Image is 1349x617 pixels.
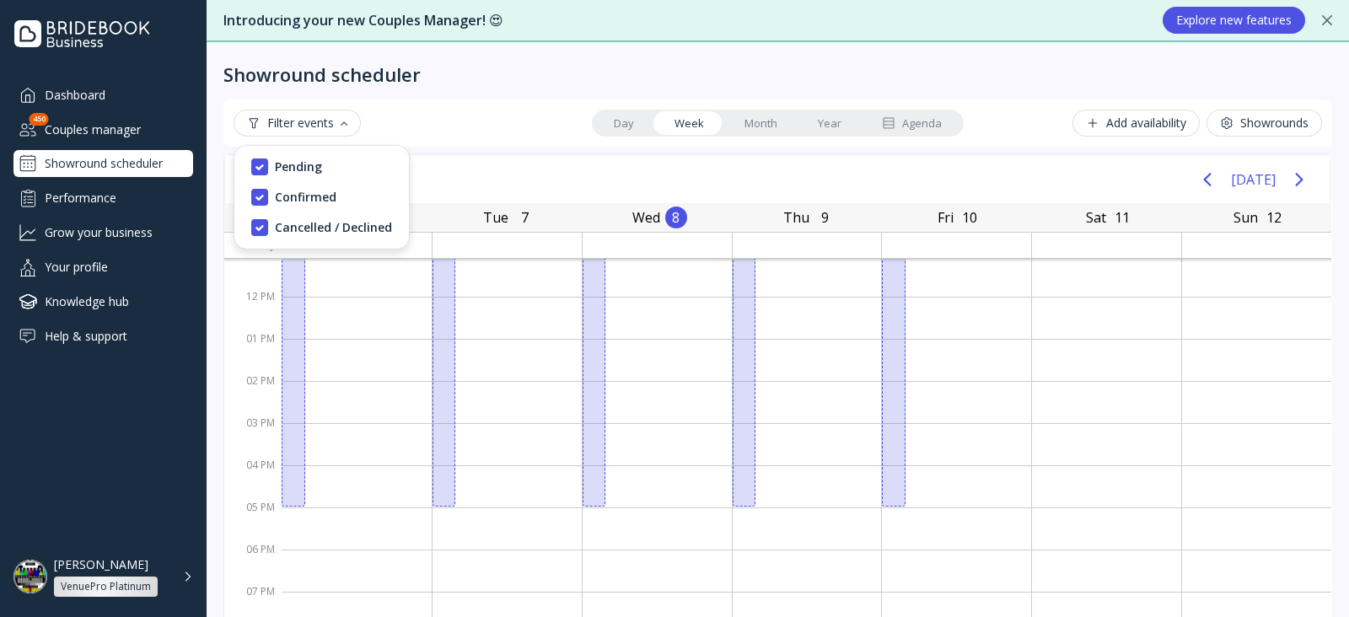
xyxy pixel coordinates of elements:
a: Year [798,111,862,135]
button: Add availability [1072,110,1200,137]
div: All-day [224,233,282,257]
div: 8 [665,207,687,228]
div: 02 PM [224,371,282,413]
div: 7 [513,207,535,228]
div: Sat [1081,206,1111,229]
button: [DATE] [1231,164,1276,195]
div: Fri [932,206,959,229]
div: 06 PM [224,539,282,582]
div: Explore new features [1176,13,1292,27]
div: Showrounds [1220,116,1309,130]
div: Availability (test title 12), 09:00 AM - 05:00 PM [733,170,875,507]
a: Dashboard [13,81,193,109]
div: 10 [959,207,981,228]
div: 450 [30,113,49,126]
div: Introducing your new Couples Manager! 😍 [223,11,1146,30]
div: Availability (test title 12), 09:00 AM - 05:00 PM [433,170,575,507]
div: 11 AM [224,244,282,287]
div: Availability (test title 12), 09:00 AM - 05:00 PM [282,170,425,507]
iframe: Chat Widget [1265,536,1349,617]
div: Add availability [1086,116,1186,130]
a: Your profile [13,253,193,281]
div: 12 [1263,207,1285,228]
div: Agenda [882,115,942,131]
div: Wed [627,206,665,229]
div: Couples manager [13,115,193,143]
div: Availability (test title 12), 09:00 AM - 05:00 PM [882,170,1024,507]
button: Showrounds [1207,110,1322,137]
div: 05 PM [224,497,282,539]
div: VenuePro Platinum [61,580,151,593]
div: 04 PM [224,455,282,497]
div: [PERSON_NAME] [54,557,148,572]
button: Previous page [1190,163,1224,196]
a: Performance [13,184,193,212]
div: Confirmed [275,190,336,205]
div: Thu [778,206,814,229]
button: Next page [1282,163,1316,196]
div: Filter events [247,116,347,130]
img: dpr=2,fit=cover,g=face,w=48,h=48 [13,560,47,593]
div: 01 PM [224,329,282,371]
div: 9 [814,207,836,228]
a: Week [654,111,724,135]
button: Explore new features [1163,7,1305,34]
a: Day [594,111,654,135]
div: Availability (test title 12), 09:00 AM - 05:00 PM [583,170,725,507]
div: 12 PM [224,287,282,329]
a: Help & support [13,322,193,350]
a: Knowledge hub [13,287,193,315]
div: Cancelled / Declined [275,220,392,235]
a: Month [724,111,798,135]
a: Grow your business [13,218,193,246]
div: Sun [1228,206,1263,229]
button: Filter events [234,110,361,137]
div: Pending [275,159,322,174]
div: 03 PM [224,413,282,455]
a: Couples manager450 [13,115,193,143]
a: Showround scheduler [13,150,193,177]
div: Showround scheduler [223,62,421,86]
div: Tue [478,206,513,229]
div: 11 [1111,207,1133,228]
